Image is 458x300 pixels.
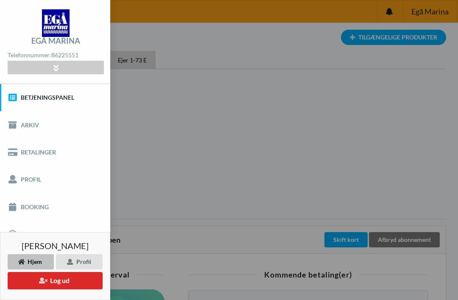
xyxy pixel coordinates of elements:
div: Profil [56,254,103,269]
div: Egå Marina [31,37,80,45]
div: Hjem [8,254,54,269]
img: logo [42,9,70,37]
strong: 86225551 [51,51,78,59]
span: [PERSON_NAME] [22,241,89,250]
div: Telefonnummer: [8,50,103,61]
button: Log ud [8,272,103,289]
